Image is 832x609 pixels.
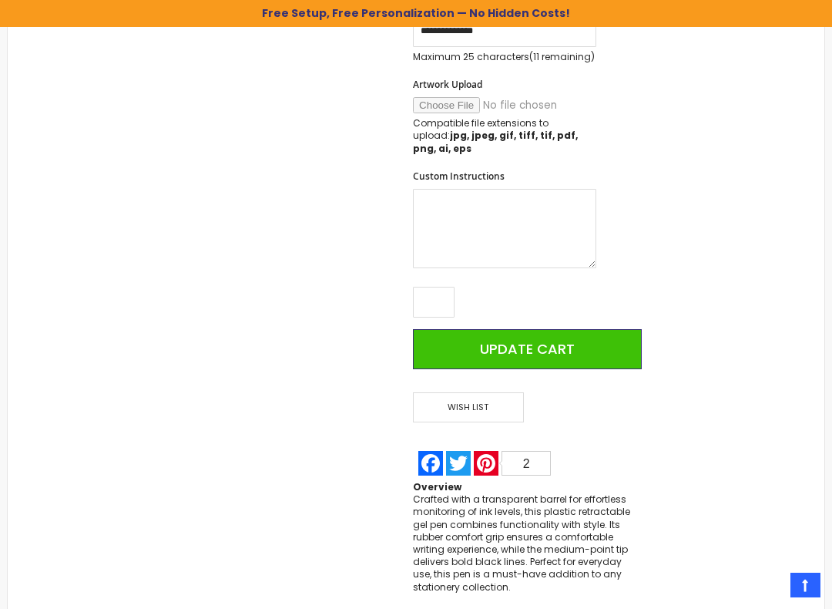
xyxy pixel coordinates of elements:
[413,78,482,91] span: Artwork Upload
[529,50,595,63] span: (11 remaining)
[413,480,461,493] strong: Overview
[413,129,578,154] strong: jpg, jpeg, gif, tiff, tif, pdf, png, ai, eps
[413,392,523,422] span: Wish List
[445,451,472,476] a: Twitter
[790,573,820,597] a: Top
[413,117,596,155] p: Compatible file extensions to upload:
[417,451,445,476] a: Facebook
[472,451,552,476] a: Pinterest2
[480,339,575,358] span: Update Cart
[523,457,530,470] span: 2
[413,329,642,369] button: Update Cart
[413,170,505,183] span: Custom Instructions
[413,392,528,422] a: Wish List
[413,51,596,63] p: Maximum 25 characters
[413,493,642,594] div: Crafted with a transparent barrel for effortless monitoring of ink levels, this plastic retractab...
